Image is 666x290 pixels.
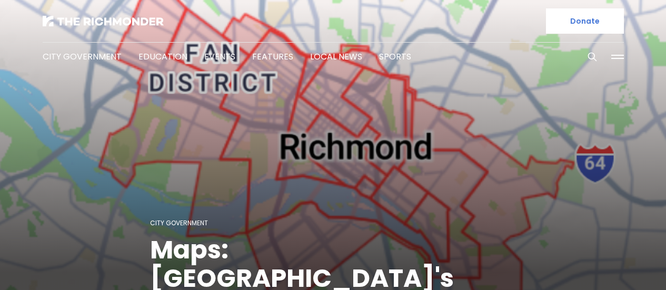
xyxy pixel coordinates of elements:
[138,51,187,63] a: Education
[204,51,235,63] a: Events
[43,16,164,26] img: The Richmonder
[310,51,362,63] a: Local News
[584,49,600,65] button: Search this site
[43,51,122,63] a: City Government
[546,8,624,34] a: Donate
[577,238,666,290] iframe: portal-trigger
[252,51,293,63] a: Features
[150,218,208,227] a: City Government
[379,51,411,63] a: Sports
